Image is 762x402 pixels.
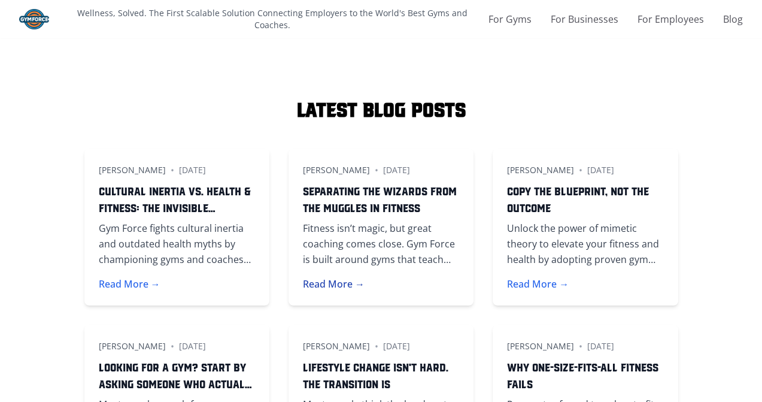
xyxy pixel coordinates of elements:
[19,9,49,29] img: Gym Force Logo
[587,340,614,352] p: [DATE]
[383,164,410,176] p: [DATE]
[375,163,378,177] span: •
[303,182,459,216] h3: Separating the Wizards from the Muggles in Fitness
[99,164,166,176] p: [PERSON_NAME]
[303,164,370,176] p: [PERSON_NAME]
[61,7,484,31] p: Wellness, Solved. The First Scalable Solution Connecting Employers to the World's Best Gyms and C...
[579,163,582,177] span: •
[507,277,569,291] button: Read More →
[84,96,678,120] h1: Latest Blog Posts
[507,358,663,392] h3: Why One-Size-Fits-All Fitness Fails
[171,339,174,353] span: •
[179,164,206,176] p: [DATE]
[507,182,663,216] h3: Copy the Blueprint, Not the Outcome
[587,164,614,176] p: [DATE]
[99,340,166,352] p: [PERSON_NAME]
[507,220,663,267] p: Unlock the power of mimetic theory to elevate your fitness and health by adopting proven gym habi...
[723,12,743,26] a: Blog
[99,220,255,267] p: Gym Force fights cultural inertia and outdated health myths by championing gyms and coaches who p...
[179,340,206,352] p: [DATE]
[99,358,255,392] h3: Looking for a Gym? Start by Asking Someone Who Actually Loves Theirs
[303,277,365,291] button: Read More →
[303,358,459,392] h3: Lifestyle Change Isn't Hard. The Transition Is
[507,340,574,352] p: [PERSON_NAME]
[383,340,410,352] p: [DATE]
[551,12,618,26] a: For Businesses
[507,164,574,176] p: [PERSON_NAME]
[99,182,255,216] h3: Cultural Inertia vs. Health & Fitness: The Invisible Obstacles Holding You Back
[488,12,532,26] a: For Gyms
[375,339,378,353] span: •
[303,220,459,267] p: Fitness isn’t magic, but great coaching comes close. Gym Force is built around gyms that teach tr...
[579,339,582,353] span: •
[637,12,704,26] a: For Employees
[303,340,370,352] p: [PERSON_NAME]
[171,163,174,177] span: •
[99,277,160,291] button: Read More →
